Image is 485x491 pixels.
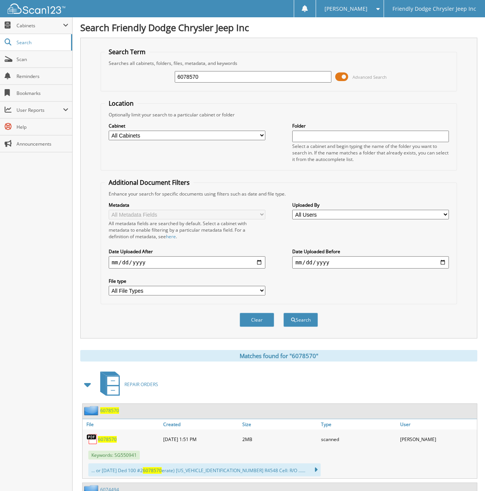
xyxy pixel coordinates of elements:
span: Scan [17,56,68,63]
div: [DATE] 1:51 PM [161,431,240,447]
div: Enhance your search for specific documents using filters such as date and file type. [105,191,453,197]
input: start [109,256,265,269]
a: here [166,233,176,240]
span: Announcements [17,141,68,147]
div: Select a cabinet and begin typing the name of the folder you want to search in. If the name match... [292,143,449,163]
div: 2MB [240,431,319,447]
div: ... or [DATE] Ded 100 #2 erate) [US_VEHICLE_IDENTIFICATION_NUMBER] R4548 Cell: R/O ...... [88,463,321,476]
span: Reminders [17,73,68,80]
a: 6078570 [100,407,119,414]
legend: Additional Document Filters [105,178,194,187]
div: All metadata fields are searched by default. Select a cabinet with metadata to enable filtering b... [109,220,265,240]
button: Search [283,313,318,327]
img: scan123-logo-white.svg [8,3,65,14]
span: Cabinets [17,22,63,29]
a: Type [319,419,398,430]
legend: Search Term [105,48,149,56]
input: end [292,256,449,269]
a: File [83,419,161,430]
div: [PERSON_NAME] [398,431,477,447]
a: REPAIR ORDERS [96,369,158,400]
span: Help [17,124,68,130]
img: PDF.png [86,433,98,445]
label: File type [109,278,265,284]
a: 6078570 [98,436,117,443]
div: Searches all cabinets, folders, files, metadata, and keywords [105,60,453,66]
div: Optionally limit your search to a particular cabinet or folder [105,111,453,118]
div: scanned [319,431,398,447]
h1: Search Friendly Dodge Chrysler Jeep Inc [80,21,477,34]
span: Advanced Search [353,74,387,80]
a: Created [161,419,240,430]
span: REPAIR ORDERS [124,381,158,388]
a: User [398,419,477,430]
span: Friendly Dodge Chrysler Jeep Inc [392,7,476,11]
label: Cabinet [109,123,265,129]
img: folder2.png [84,406,100,415]
legend: Location [105,99,137,108]
label: Date Uploaded Before [292,248,449,255]
label: Date Uploaded After [109,248,265,255]
div: Matches found for "6078570" [80,350,477,362]
button: Clear [240,313,274,327]
label: Metadata [109,202,265,208]
span: Bookmarks [17,90,68,96]
label: Folder [292,123,449,129]
a: Size [240,419,319,430]
span: Keywords: SG550941 [88,451,140,459]
span: 6078570 [143,467,162,474]
span: [PERSON_NAME] [324,7,367,11]
label: Uploaded By [292,202,449,208]
span: User Reports [17,107,63,113]
span: Search [17,39,67,46]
